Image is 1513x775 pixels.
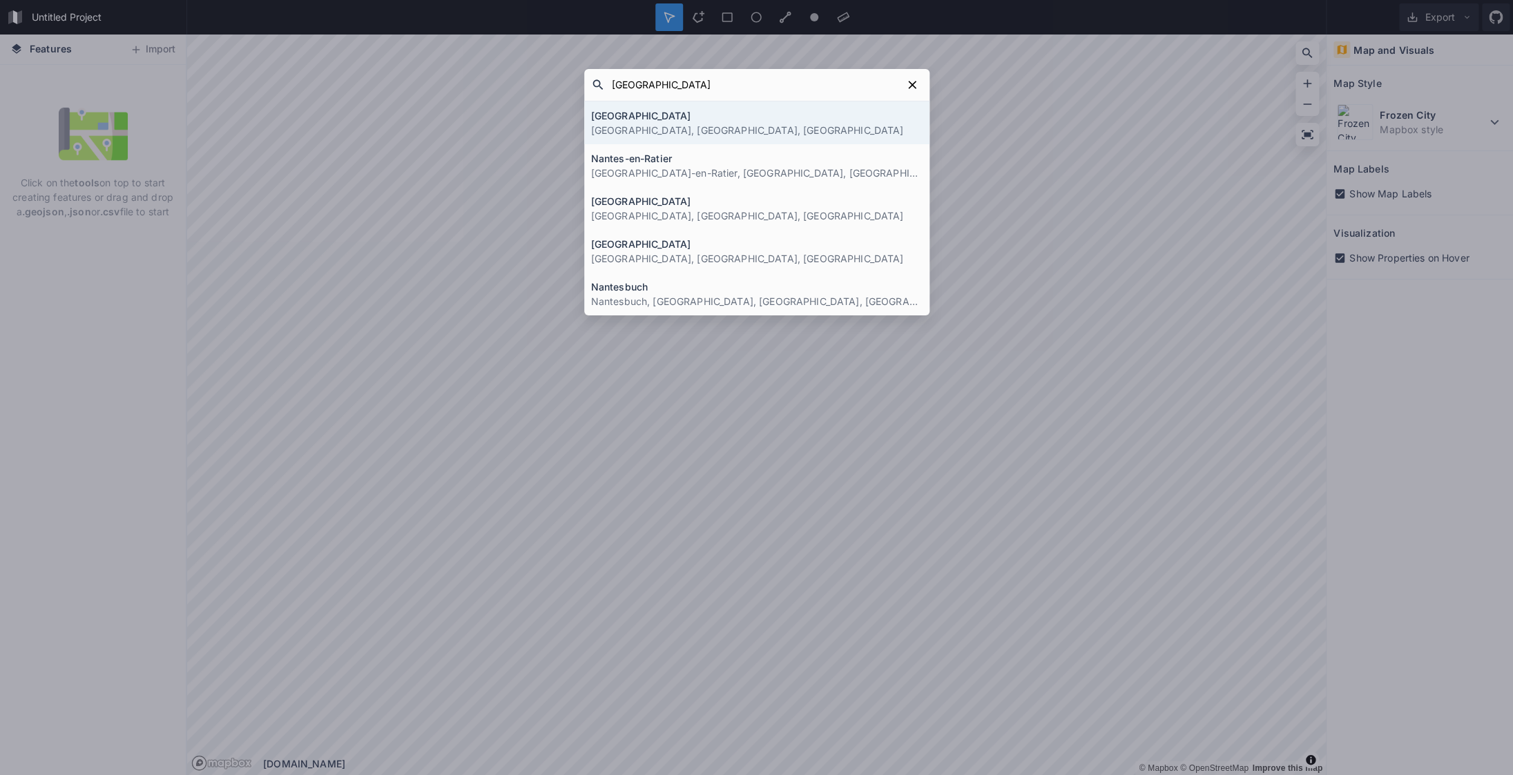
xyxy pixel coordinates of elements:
[591,208,923,223] p: [GEOGRAPHIC_DATA], [GEOGRAPHIC_DATA], [GEOGRAPHIC_DATA]
[591,294,923,308] p: Nantesbuch, [GEOGRAPHIC_DATA], [GEOGRAPHIC_DATA], [GEOGRAPHIC_DATA]
[591,251,923,266] p: [GEOGRAPHIC_DATA], [GEOGRAPHIC_DATA], [GEOGRAPHIC_DATA]
[605,72,902,97] input: Search placess...
[591,108,923,123] h4: [GEOGRAPHIC_DATA]
[591,166,923,180] p: [GEOGRAPHIC_DATA]-en-Ratier, [GEOGRAPHIC_DATA], [GEOGRAPHIC_DATA]
[591,194,923,208] h4: [GEOGRAPHIC_DATA]
[591,237,923,251] h4: [GEOGRAPHIC_DATA]
[591,123,923,137] p: [GEOGRAPHIC_DATA], [GEOGRAPHIC_DATA], [GEOGRAPHIC_DATA]
[591,151,923,166] h4: Nantes-en-Ratier
[591,279,923,294] h4: Nantesbuch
